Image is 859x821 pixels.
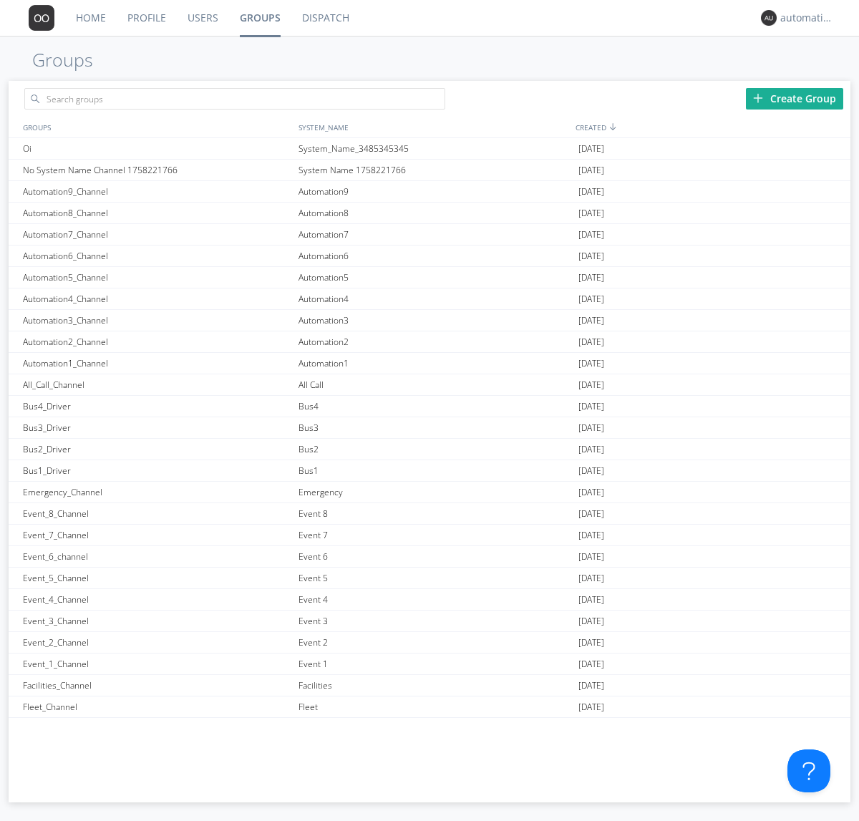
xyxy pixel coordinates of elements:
a: Automation1_ChannelAutomation1[DATE] [9,353,850,374]
div: GROUPS [19,117,291,137]
span: [DATE] [578,503,604,525]
a: Fleet_ChannelFleet[DATE] [9,696,850,718]
iframe: Toggle Customer Support [787,749,830,792]
a: Bus4_DriverBus4[DATE] [9,396,850,417]
div: System_Name_3485345345 [295,138,575,159]
a: Event_6_channelEvent 6[DATE] [9,546,850,568]
span: [DATE] [578,310,604,331]
div: Event 6 [295,546,575,567]
div: Event 5 [295,568,575,588]
div: Automation7_Channel [19,224,295,245]
div: Automation6 [295,246,575,266]
div: Event 4 [295,589,575,610]
div: Bus2_Driver [19,439,295,460]
div: Emergency_Channel [19,482,295,502]
span: [DATE] [578,138,604,160]
div: SYSTEM_NAME [295,117,572,137]
a: Event_4_ChannelEvent 4[DATE] [9,589,850,611]
div: Event 3 [295,611,575,631]
span: [DATE] [578,396,604,417]
div: Event_5_Channel [19,568,295,588]
div: Automation4 [295,288,575,309]
div: Bus4 [295,396,575,417]
span: [DATE] [578,611,604,632]
img: 373638.png [761,10,777,26]
input: Search groups [24,88,445,110]
span: [DATE] [578,374,604,396]
span: [DATE] [578,718,604,739]
div: Event_4_Channel [19,589,295,610]
div: Emergency [295,482,575,502]
a: No System Name Channel 1758221766System Name 1758221766[DATE] [9,160,850,181]
div: All Call [295,374,575,395]
div: Event_6_channel [19,546,295,567]
a: Event_1_ChannelEvent 1[DATE] [9,654,850,675]
div: No System Name Channel 1758221766 [19,160,295,180]
div: Create Group [746,88,843,110]
span: [DATE] [578,568,604,589]
span: [DATE] [578,417,604,439]
div: Automation5_Channel [19,267,295,288]
div: Bus4_Driver [19,396,295,417]
span: [DATE] [578,353,604,374]
div: Event 1 [295,654,575,674]
a: Emergency_ChannelEmergency[DATE] [9,482,850,503]
a: Automation8_ChannelAutomation8[DATE] [9,203,850,224]
span: [DATE] [578,203,604,224]
a: Event_7_ChannelEvent 7[DATE] [9,525,850,546]
span: [DATE] [578,675,604,696]
a: All_Call_ChannelAll Call[DATE] [9,374,850,396]
div: Automation1_Channel [19,353,295,374]
div: Event_7_Channel [19,525,295,545]
div: Automation7 [295,224,575,245]
a: Event_5_ChannelEvent 5[DATE] [9,568,850,589]
div: Event 8 [295,503,575,524]
div: Bus1 [295,460,575,481]
div: Facilities [295,675,575,696]
div: System Name 1758221766 [295,160,575,180]
a: Event_2_ChannelEvent 2[DATE] [9,632,850,654]
div: Automation8 [295,203,575,223]
div: Automation6_Channel [19,246,295,266]
div: Facilities_Channel [19,675,295,696]
span: [DATE] [578,181,604,203]
a: Facilities_ChannelFacilities[DATE] [9,675,850,696]
div: Supervisors [295,718,575,739]
span: [DATE] [578,546,604,568]
div: Supervisors_Channel [19,718,295,739]
span: [DATE] [578,331,604,353]
div: Bus3 [295,417,575,438]
span: [DATE] [578,696,604,718]
a: Automation7_ChannelAutomation7[DATE] [9,224,850,246]
div: Bus2 [295,439,575,460]
span: [DATE] [578,224,604,246]
div: Automation2 [295,331,575,352]
div: Event_8_Channel [19,503,295,524]
div: Event_3_Channel [19,611,295,631]
div: Automation3 [295,310,575,331]
div: Automation9 [295,181,575,202]
span: [DATE] [578,439,604,460]
a: Automation3_ChannelAutomation3[DATE] [9,310,850,331]
div: Bus1_Driver [19,460,295,481]
div: Event_1_Channel [19,654,295,674]
a: Event_3_ChannelEvent 3[DATE] [9,611,850,632]
span: [DATE] [578,525,604,546]
div: Event_2_Channel [19,632,295,653]
span: [DATE] [578,160,604,181]
a: OiSystem_Name_3485345345[DATE] [9,138,850,160]
a: Supervisors_ChannelSupervisors[DATE] [9,718,850,739]
a: Automation6_ChannelAutomation6[DATE] [9,246,850,267]
a: Bus2_DriverBus2[DATE] [9,439,850,460]
span: [DATE] [578,482,604,503]
div: Automation2_Channel [19,331,295,352]
div: Event 2 [295,632,575,653]
a: Automation9_ChannelAutomation9[DATE] [9,181,850,203]
div: Automation8_Channel [19,203,295,223]
div: Automation5 [295,267,575,288]
div: Automation4_Channel [19,288,295,309]
a: Automation2_ChannelAutomation2[DATE] [9,331,850,353]
span: [DATE] [578,460,604,482]
span: [DATE] [578,288,604,310]
div: All_Call_Channel [19,374,295,395]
